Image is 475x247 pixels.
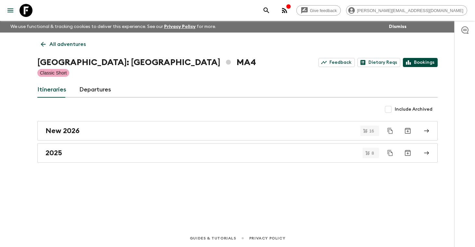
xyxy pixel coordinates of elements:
[384,125,396,137] button: Duplicate
[37,143,438,163] a: 2025
[366,129,378,133] span: 16
[190,235,236,242] a: Guides & Tutorials
[384,147,396,159] button: Duplicate
[79,82,111,98] a: Departures
[401,146,414,159] button: Archive
[353,8,467,13] span: [PERSON_NAME][EMAIL_ADDRESS][DOMAIN_NAME]
[37,121,438,141] a: New 2026
[368,151,378,155] span: 8
[296,5,341,16] a: Give feedback
[49,40,86,48] p: All adventures
[8,21,219,33] p: We use functional & tracking cookies to deliver this experience. See our for more.
[306,8,340,13] span: Give feedback
[249,235,285,242] a: Privacy Policy
[37,82,66,98] a: Itineraries
[37,38,89,51] a: All adventures
[318,58,355,67] a: Feedback
[45,127,80,135] h2: New 2026
[401,124,414,137] button: Archive
[357,58,400,67] a: Dietary Reqs
[387,22,408,31] button: Dismiss
[37,56,256,69] h1: [GEOGRAPHIC_DATA]: [GEOGRAPHIC_DATA] MA4
[260,4,273,17] button: search adventures
[395,106,432,113] span: Include Archived
[346,5,467,16] div: [PERSON_NAME][EMAIL_ADDRESS][DOMAIN_NAME]
[403,58,438,67] a: Bookings
[40,70,67,76] p: Classic Short
[45,149,62,157] h2: 2025
[164,24,196,29] a: Privacy Policy
[4,4,17,17] button: menu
